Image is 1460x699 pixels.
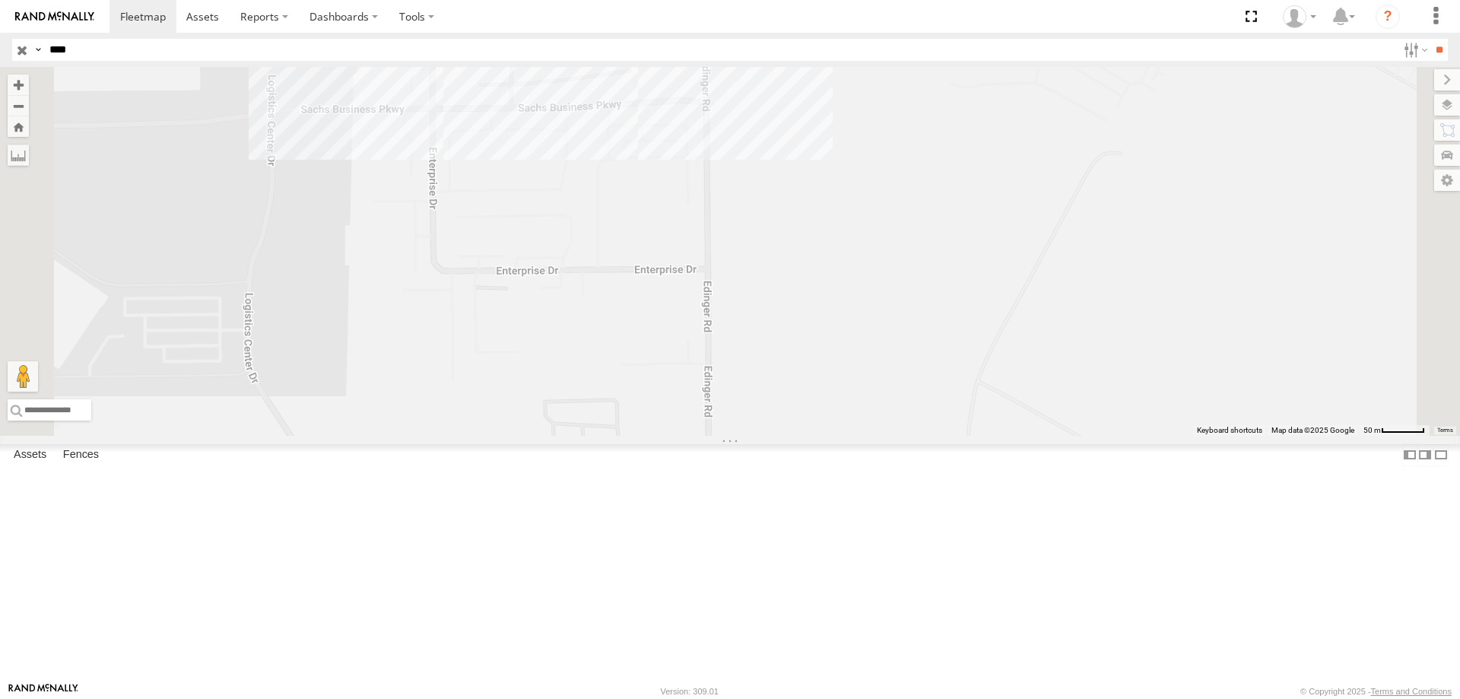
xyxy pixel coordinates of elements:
label: Dock Summary Table to the Left [1402,444,1417,466]
button: Zoom out [8,95,29,116]
label: Hide Summary Table [1433,444,1449,466]
a: Visit our Website [8,684,78,699]
label: Measure [8,145,29,166]
button: Drag Pegman onto the map to open Street View [8,361,38,392]
button: Keyboard shortcuts [1197,425,1262,436]
img: rand-logo.svg [15,11,94,22]
a: Terms (opens in new tab) [1437,427,1453,434]
label: Map Settings [1434,170,1460,191]
div: Fred Welch [1277,5,1322,28]
label: Dock Summary Table to the Right [1417,444,1433,466]
label: Search Query [32,39,44,61]
label: Fences [56,444,106,465]
span: Map data ©2025 Google [1271,426,1354,434]
div: Version: 309.01 [661,687,719,696]
i: ? [1376,5,1400,29]
button: Map Scale: 50 m per 54 pixels [1359,425,1430,436]
label: Assets [6,444,54,465]
div: © Copyright 2025 - [1300,687,1452,696]
span: 50 m [1363,426,1381,434]
label: Search Filter Options [1398,39,1430,61]
a: Terms and Conditions [1371,687,1452,696]
button: Zoom in [8,75,29,95]
button: Zoom Home [8,116,29,137]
